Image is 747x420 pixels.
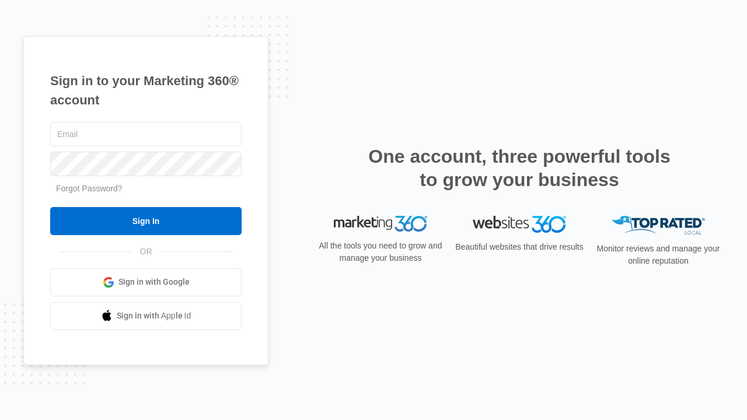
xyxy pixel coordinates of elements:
[50,207,242,235] input: Sign In
[117,310,191,322] span: Sign in with Apple Id
[56,184,123,193] a: Forgot Password?
[50,302,242,330] a: Sign in with Apple Id
[50,268,242,296] a: Sign in with Google
[50,71,242,110] h1: Sign in to your Marketing 360® account
[334,216,427,232] img: Marketing 360
[612,216,705,235] img: Top Rated Local
[132,246,160,258] span: OR
[365,145,674,191] h2: One account, three powerful tools to grow your business
[118,276,190,288] span: Sign in with Google
[473,216,566,233] img: Websites 360
[315,240,446,264] p: All the tools you need to grow and manage your business
[593,243,724,267] p: Monitor reviews and manage your online reputation
[50,122,242,146] input: Email
[454,241,585,253] p: Beautiful websites that drive results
